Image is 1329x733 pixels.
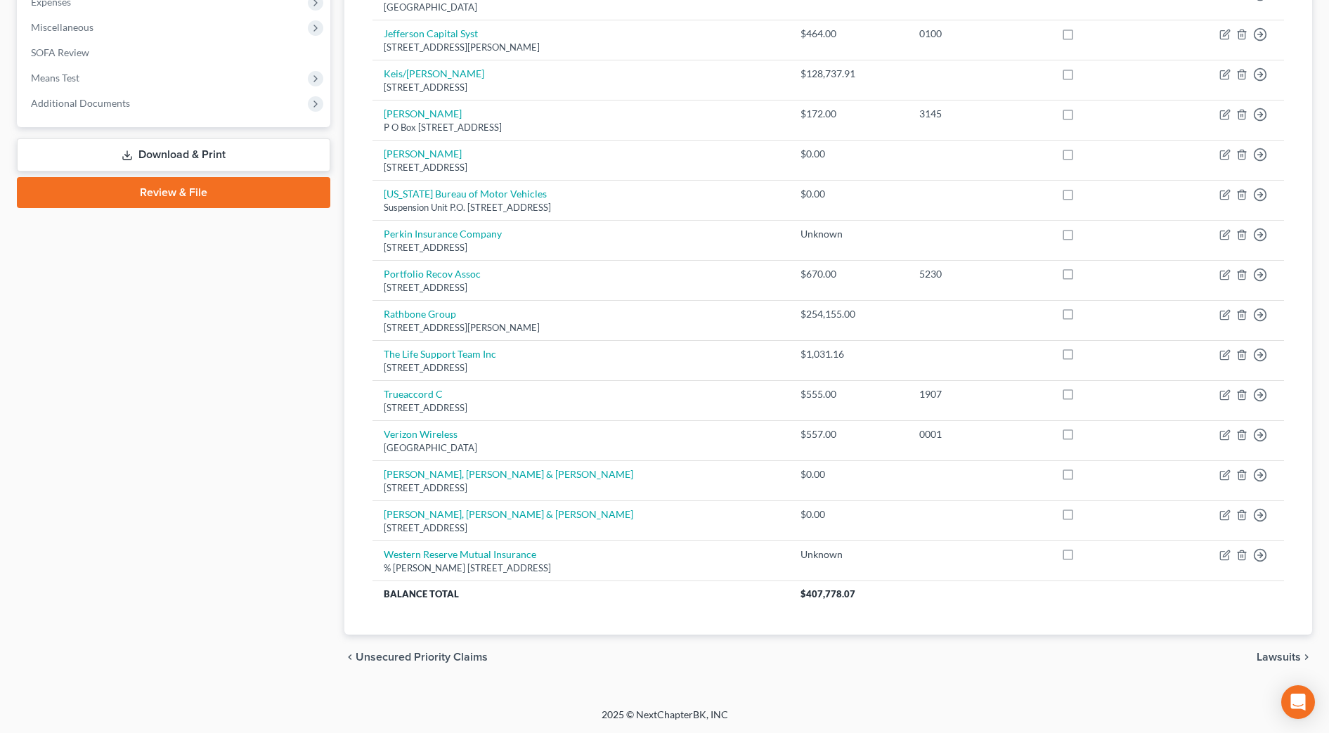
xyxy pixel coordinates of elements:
span: SOFA Review [31,46,89,58]
div: [STREET_ADDRESS] [384,361,778,375]
div: [GEOGRAPHIC_DATA] [384,1,778,14]
a: Review & File [17,177,330,208]
a: The Life Support Team Inc [384,348,496,360]
div: $670.00 [800,267,897,281]
span: Lawsuits [1257,651,1301,663]
a: Trueaccord C [384,388,443,400]
span: Unsecured Priority Claims [356,651,488,663]
div: $0.00 [800,187,897,201]
a: Portfolio Recov Assoc [384,268,481,280]
a: [PERSON_NAME], [PERSON_NAME] & [PERSON_NAME] [384,468,633,480]
div: $0.00 [800,467,897,481]
div: [GEOGRAPHIC_DATA] [384,441,778,455]
div: 0001 [919,427,1039,441]
a: Western Reserve Mutual Insurance [384,548,536,560]
div: 5230 [919,267,1039,281]
div: $0.00 [800,507,897,521]
div: 3145 [919,107,1039,121]
div: [STREET_ADDRESS] [384,281,778,294]
th: Balance Total [372,580,789,606]
a: Verizon Wireless [384,428,458,440]
div: $254,155.00 [800,307,897,321]
div: $172.00 [800,107,897,121]
div: $555.00 [800,387,897,401]
a: Keis/[PERSON_NAME] [384,67,484,79]
div: [STREET_ADDRESS] [384,481,778,495]
div: 1907 [919,387,1039,401]
div: Open Intercom Messenger [1281,685,1315,719]
span: Additional Documents [31,97,130,109]
div: [STREET_ADDRESS] [384,521,778,535]
div: [STREET_ADDRESS] [384,81,778,94]
div: Unknown [800,547,897,562]
i: chevron_left [344,651,356,663]
div: [STREET_ADDRESS][PERSON_NAME] [384,41,778,54]
div: 0100 [919,27,1039,41]
button: Lawsuits chevron_right [1257,651,1312,663]
a: [PERSON_NAME], [PERSON_NAME] & [PERSON_NAME] [384,508,633,520]
div: [STREET_ADDRESS] [384,241,778,254]
button: chevron_left Unsecured Priority Claims [344,651,488,663]
div: % [PERSON_NAME] [STREET_ADDRESS] [384,562,778,575]
a: [US_STATE] Bureau of Motor Vehicles [384,188,547,200]
div: P O Box [STREET_ADDRESS] [384,121,778,134]
a: [PERSON_NAME] [384,108,462,119]
i: chevron_right [1301,651,1312,663]
div: Unknown [800,227,897,241]
a: Rathbone Group [384,308,456,320]
div: [STREET_ADDRESS][PERSON_NAME] [384,321,778,335]
a: SOFA Review [20,40,330,65]
div: Suspension Unit P.O. [STREET_ADDRESS] [384,201,778,214]
div: [STREET_ADDRESS] [384,401,778,415]
a: Perkin Insurance Company [384,228,502,240]
div: $128,737.91 [800,67,897,81]
div: $1,031.16 [800,347,897,361]
div: 2025 © NextChapterBK, INC [264,708,1065,733]
span: $407,778.07 [800,588,855,599]
div: $557.00 [800,427,897,441]
a: Download & Print [17,138,330,171]
span: Miscellaneous [31,21,93,33]
a: [PERSON_NAME] [384,148,462,160]
span: Means Test [31,72,79,84]
div: $464.00 [800,27,897,41]
div: $0.00 [800,147,897,161]
div: [STREET_ADDRESS] [384,161,778,174]
a: Jefferson Capital Syst [384,27,478,39]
